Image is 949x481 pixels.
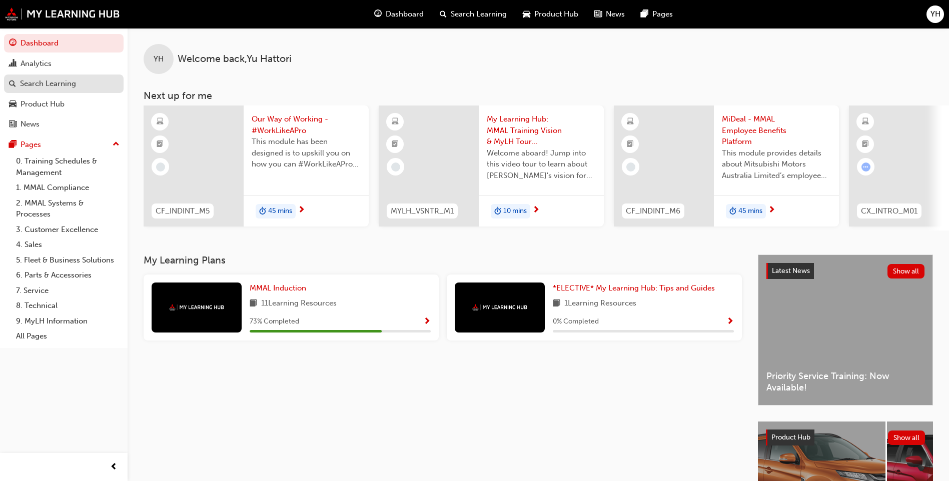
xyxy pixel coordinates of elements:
[12,298,124,313] a: 8. Technical
[758,254,933,405] a: Latest NewsShow allPriority Service Training: Now Available!
[252,136,361,170] span: This module has been designed is to upskill you on how you can #WorkLikeAPro at Mitsubishi Motors...
[113,138,120,151] span: up-icon
[20,78,76,89] div: Search Learning
[12,267,124,283] a: 6. Parts & Accessories
[861,205,917,217] span: CX_INTRO_M01
[553,282,719,294] a: *ELECTIVE* My Learning Hub: Tips and Guides
[887,264,925,278] button: Show all
[4,115,124,133] a: News
[5,7,120,20] img: mmal
[487,147,596,181] span: Welcome aboard! Jump into this video tour to learn about [PERSON_NAME]'s vision for your learning...
[379,105,604,226] a: MYLH_VSNTR_M1My Learning Hub: MMAL Training Vision & MyLH Tour (Elective)Welcome aboard! Jump int...
[391,162,400,171] span: learningRecordVerb_NONE-icon
[726,317,734,326] span: Show Progress
[768,206,775,215] span: next-icon
[392,115,399,128] span: learningResourceType_ELEARNING-icon
[386,8,424,20] span: Dashboard
[4,135,124,154] button: Pages
[392,138,399,151] span: booktick-icon
[487,113,596,147] span: My Learning Hub: MMAL Training Vision & MyLH Tour (Elective)
[862,115,869,128] span: learningResourceType_ELEARNING-icon
[9,100,17,109] span: car-icon
[156,162,165,171] span: learningRecordVerb_NONE-icon
[128,90,949,101] h3: Next up for me
[169,304,224,310] img: mmal
[626,205,680,217] span: CF_INDINT_M6
[440,8,447,20] span: search-icon
[21,58,52,69] div: Analytics
[771,433,810,441] span: Product Hub
[553,283,715,292] span: *ELECTIVE* My Learning Hub: Tips and Guides
[532,206,540,215] span: next-icon
[926,5,944,23] button: YH
[766,429,925,445] a: Product HubShow all
[4,74,124,93] a: Search Learning
[553,316,599,327] span: 0 % Completed
[144,105,369,226] a: CF_INDINT_M5Our Way of Working - #WorkLikeAProThis module has been designed is to upskill you on ...
[21,98,65,110] div: Product Hub
[729,205,736,218] span: duration-icon
[594,8,602,20] span: news-icon
[4,95,124,113] a: Product Hub
[930,8,940,20] span: YH
[888,430,925,445] button: Show all
[12,180,124,195] a: 1. MMAL Compliance
[12,283,124,298] a: 7. Service
[766,263,924,279] a: Latest NewsShow all
[494,205,501,218] span: duration-icon
[374,8,382,20] span: guage-icon
[4,34,124,52] a: Dashboard
[268,205,292,217] span: 45 mins
[157,115,164,128] span: learningResourceType_ELEARNING-icon
[772,266,810,275] span: Latest News
[9,59,17,68] span: chart-icon
[12,313,124,329] a: 9. MyLH Information
[861,162,870,171] span: learningRecordVerb_ATTEMPT-icon
[12,153,124,180] a: 0. Training Schedules & Management
[451,8,507,20] span: Search Learning
[250,297,257,310] span: book-icon
[564,297,636,310] span: 1 Learning Resources
[21,118,40,130] div: News
[144,254,742,266] h3: My Learning Plans
[726,315,734,328] button: Show Progress
[156,205,210,217] span: CF_INDINT_M5
[4,32,124,135] button: DashboardAnalyticsSearch LearningProduct HubNews
[626,162,635,171] span: learningRecordVerb_NONE-icon
[534,8,578,20] span: Product Hub
[472,304,527,310] img: mmal
[110,461,118,473] span: prev-icon
[250,283,306,292] span: MMAL Induction
[503,205,527,217] span: 10 mins
[652,8,673,20] span: Pages
[641,8,648,20] span: pages-icon
[627,115,634,128] span: learningResourceType_ELEARNING-icon
[12,222,124,237] a: 3. Customer Excellence
[523,8,530,20] span: car-icon
[627,138,634,151] span: booktick-icon
[862,138,869,151] span: booktick-icon
[21,139,41,150] div: Pages
[259,205,266,218] span: duration-icon
[4,54,124,73] a: Analytics
[250,316,299,327] span: 73 % Completed
[366,4,432,24] a: guage-iconDashboard
[12,328,124,344] a: All Pages
[9,140,17,149] span: pages-icon
[423,317,431,326] span: Show Progress
[515,4,586,24] a: car-iconProduct Hub
[553,297,560,310] span: book-icon
[178,53,292,65] span: Welcome back , Yu Hattori
[586,4,633,24] a: news-iconNews
[12,237,124,252] a: 4. Sales
[606,8,625,20] span: News
[722,113,831,147] span: MiDeal - MMAL Employee Benefits Platform
[633,4,681,24] a: pages-iconPages
[423,315,431,328] button: Show Progress
[157,138,164,151] span: booktick-icon
[722,147,831,181] span: This module provides details about Mitsubishi Motors Australia Limited’s employee benefits platfo...
[250,282,310,294] a: MMAL Induction
[9,120,17,129] span: news-icon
